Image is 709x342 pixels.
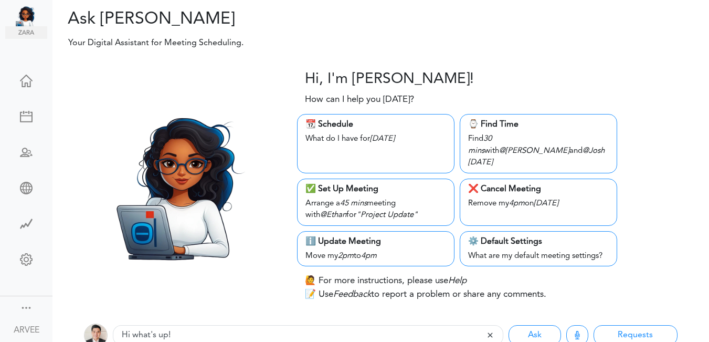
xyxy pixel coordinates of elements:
a: Change Settings [5,248,47,273]
i: "Project Update" [356,211,418,219]
div: Schedule Team Meeting [5,146,47,157]
div: What do I have for [305,131,446,146]
div: Change Settings [5,253,47,264]
i: 4pm [361,252,377,260]
i: 2pm [338,252,354,260]
div: 📆 Schedule [305,118,446,131]
i: Help [448,276,467,285]
div: Share Meeting Link [5,182,47,192]
div: ✅ Set Up Meeting [305,183,446,195]
i: [DATE] [534,200,558,208]
img: Zara.png [94,102,261,270]
i: @[PERSON_NAME] [499,147,569,155]
div: Time Saved [5,217,47,228]
p: 🙋 For more instructions, please use [305,274,467,288]
div: ℹ️ Update Meeting [305,235,446,248]
div: What are my default meeting settings? [468,248,609,263]
p: 📝 Use to report a problem or share any comments. [305,288,546,302]
i: 4pm [509,200,525,208]
div: Home [5,75,47,85]
i: 30 mins [468,135,492,155]
img: Unified Global - Powered by TEAMCAL AI [16,5,47,26]
div: ARVEE [14,324,39,337]
p: Your Digital Assistant for Meeting Scheduling. [61,37,521,49]
div: Move my to [305,248,446,263]
div: Arrange a meeting with for [305,195,446,222]
div: New Meeting [5,110,47,121]
div: ⚙️ Default Settings [468,235,609,248]
h2: Ask [PERSON_NAME] [60,9,373,29]
div: Show menu and text [20,302,33,312]
i: 45 mins [340,200,367,208]
i: [DATE] [468,159,493,167]
a: ARVEE [1,317,51,341]
i: [DATE] [370,135,395,143]
img: zara.png [5,26,47,39]
i: Feedback [333,290,371,299]
i: @Ethan [320,211,346,219]
div: ⌚️ Find Time [468,118,609,131]
a: Change side menu [20,302,33,316]
div: Remove my on [468,195,609,210]
h3: Hi, I'm [PERSON_NAME]! [305,71,474,89]
p: How can I help you [DATE]? [305,93,414,107]
div: Find with and [468,131,609,169]
div: ❌ Cancel Meeting [468,183,609,195]
i: @Josh [583,147,605,155]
